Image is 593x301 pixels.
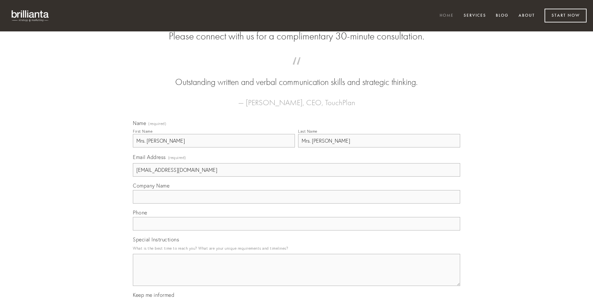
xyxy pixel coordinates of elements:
[6,6,55,25] img: brillianta - research, strategy, marketing
[133,154,166,160] span: Email Address
[133,292,174,298] span: Keep me informed
[133,236,179,243] span: Special Instructions
[143,63,450,76] span: “
[148,122,166,126] span: (required)
[168,153,186,162] span: (required)
[133,30,460,42] h2: Please connect with us for a complimentary 30-minute consultation.
[133,244,460,253] p: What is the best time to reach you? What are your unique requirements and timelines?
[298,129,317,134] div: Last Name
[133,182,169,189] span: Company Name
[545,9,587,22] a: Start Now
[133,129,152,134] div: First Name
[460,11,490,21] a: Services
[492,11,513,21] a: Blog
[514,11,539,21] a: About
[143,63,450,88] blockquote: Outstanding written and verbal communication skills and strategic thinking.
[133,209,147,216] span: Phone
[435,11,458,21] a: Home
[143,88,450,109] figcaption: — [PERSON_NAME], CEO, TouchPlan
[133,120,146,126] span: Name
